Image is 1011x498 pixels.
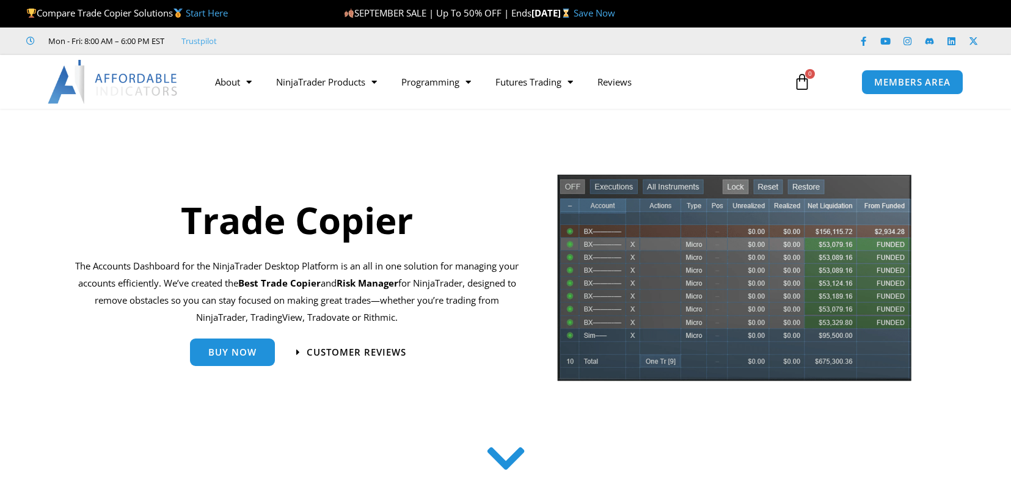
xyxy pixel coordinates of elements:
span: Compare Trade Copier Solutions [26,7,228,19]
span: MEMBERS AREA [874,78,951,87]
a: Programming [389,68,483,96]
h1: Trade Copier [75,194,519,246]
a: Save Now [574,7,615,19]
span: Mon - Fri: 8:00 AM – 6:00 PM EST [45,34,164,48]
a: 0 [775,64,829,100]
a: NinjaTrader Products [264,68,389,96]
img: tradecopier | Affordable Indicators – NinjaTrader [556,173,913,391]
img: 🏆 [27,9,36,18]
img: LogoAI | Affordable Indicators – NinjaTrader [48,60,179,104]
img: 🥇 [173,9,183,18]
span: Buy Now [208,348,257,357]
span: Customer Reviews [307,348,406,357]
a: Futures Trading [483,68,585,96]
img: ⌛ [561,9,571,18]
a: Start Here [186,7,228,19]
strong: Risk Manager [337,277,398,289]
a: Reviews [585,68,644,96]
a: Trustpilot [181,34,217,48]
span: SEPTEMBER SALE | Up To 50% OFF | Ends [344,7,531,19]
a: Buy Now [190,339,275,366]
img: 🍂 [345,9,354,18]
strong: [DATE] [531,7,574,19]
a: MEMBERS AREA [861,70,963,95]
p: The Accounts Dashboard for the NinjaTrader Desktop Platform is an all in one solution for managin... [75,258,519,326]
nav: Menu [203,68,779,96]
a: About [203,68,264,96]
a: Customer Reviews [296,348,406,357]
span: 0 [805,69,815,79]
b: Best Trade Copier [238,277,321,289]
